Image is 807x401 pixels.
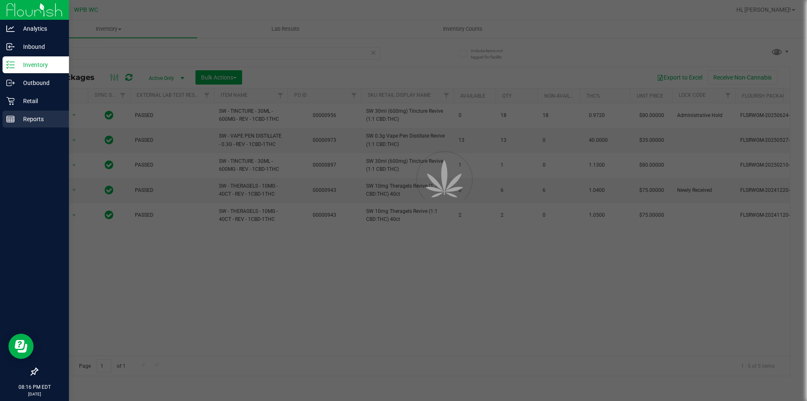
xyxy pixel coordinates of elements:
[8,334,34,359] iframe: Resource center
[15,24,65,34] p: Analytics
[6,42,15,51] inline-svg: Inbound
[6,97,15,105] inline-svg: Retail
[6,61,15,69] inline-svg: Inventory
[6,79,15,87] inline-svg: Outbound
[15,42,65,52] p: Inbound
[6,24,15,33] inline-svg: Analytics
[15,60,65,70] p: Inventory
[15,114,65,124] p: Reports
[15,78,65,88] p: Outbound
[15,96,65,106] p: Retail
[4,383,65,391] p: 08:16 PM EDT
[6,115,15,123] inline-svg: Reports
[4,391,65,397] p: [DATE]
